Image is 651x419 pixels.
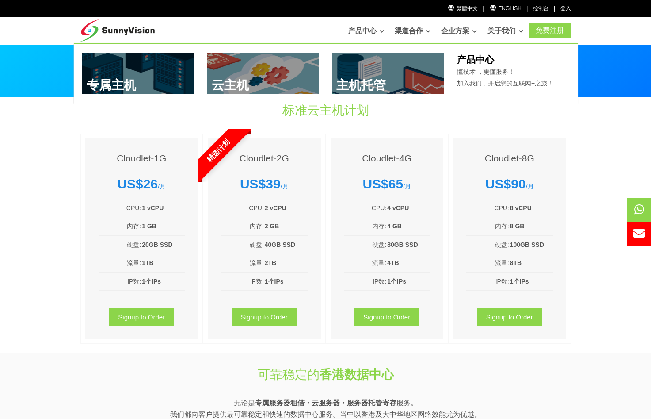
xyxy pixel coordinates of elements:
[99,221,142,231] td: 内存:
[99,258,142,268] td: 流量:
[466,203,510,213] td: CPU:
[489,5,522,12] a: English
[354,308,419,326] a: Signup to Order
[483,4,484,13] li: |
[142,241,172,248] b: 20GB SSD
[510,241,544,248] b: 100GB SSD
[344,176,430,192] div: /月
[348,22,384,40] a: 产品中心
[387,259,399,266] b: 4TB
[265,223,279,230] b: 2 GB
[221,176,308,192] div: /月
[387,241,418,248] b: 80GB SSD
[221,239,264,250] td: 硬盘:
[448,5,478,12] a: 繁體中文
[466,152,553,165] h4: Cloudlet-8G
[221,152,308,165] h4: Cloudlet-2G
[362,177,403,191] strong: US$65
[344,152,430,165] h4: Cloudlet-4G
[395,22,430,40] a: 渠道合作
[99,203,142,213] td: CPU:
[265,259,276,266] b: 2TB
[221,258,264,268] td: 流量:
[485,177,526,191] strong: US$90
[142,259,153,266] b: 1TB
[117,177,158,191] strong: US$26
[529,23,571,38] a: 免费注册
[265,204,286,211] b: 2 vCPU
[99,239,142,250] td: 硬盘:
[179,102,473,119] h1: 标准云主机计划
[554,4,555,13] li: |
[457,68,553,87] span: 懂技术 ，更懂服务！ 加入我们，开启您的互联网+之旅！
[441,22,477,40] a: 企业方案
[142,278,161,285] b: 1个IPs
[99,152,185,165] h4: Cloudlet-1G
[510,204,532,211] b: 8 vCPU
[466,239,510,250] td: 硬盘:
[526,4,528,13] li: |
[387,223,402,230] b: 4 GB
[99,276,142,287] td: IP数:
[320,368,394,381] strong: 香港数据中心
[466,258,510,268] td: 流量:
[221,276,264,287] td: IP数:
[179,366,473,383] h1: 可靠稳定的
[99,176,185,192] div: /月
[510,278,529,285] b: 1个IPs
[510,259,522,266] b: 8TB
[510,223,525,230] b: 8 GB
[477,308,542,326] a: Signup to Order
[344,239,387,250] td: 硬盘:
[255,399,396,407] strong: 专属服务器租借・云服务器・服务器托管寄存
[466,276,510,287] td: IP数:
[240,177,281,191] strong: US$39
[344,276,387,287] td: IP数:
[74,43,578,104] div: 产品中心
[142,223,156,230] b: 1 GB
[387,204,409,211] b: 4 vCPU
[142,204,164,211] b: 1 vCPU
[181,113,255,188] span: 精选计划
[344,258,387,268] td: 流量:
[265,241,295,248] b: 40GB SSD
[221,221,264,231] td: 内存:
[466,176,553,192] div: /月
[221,203,264,213] td: CPU:
[487,22,523,40] a: 关于我们
[387,278,406,285] b: 1个IPs
[344,203,387,213] td: CPU:
[344,221,387,231] td: 内存:
[232,308,297,326] a: Signup to Order
[109,308,174,326] a: Signup to Order
[466,221,510,231] td: 内存:
[533,5,549,12] a: 控制台
[457,54,494,65] b: 产品中心
[265,278,284,285] b: 1个IPs
[560,5,571,12] a: 登入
